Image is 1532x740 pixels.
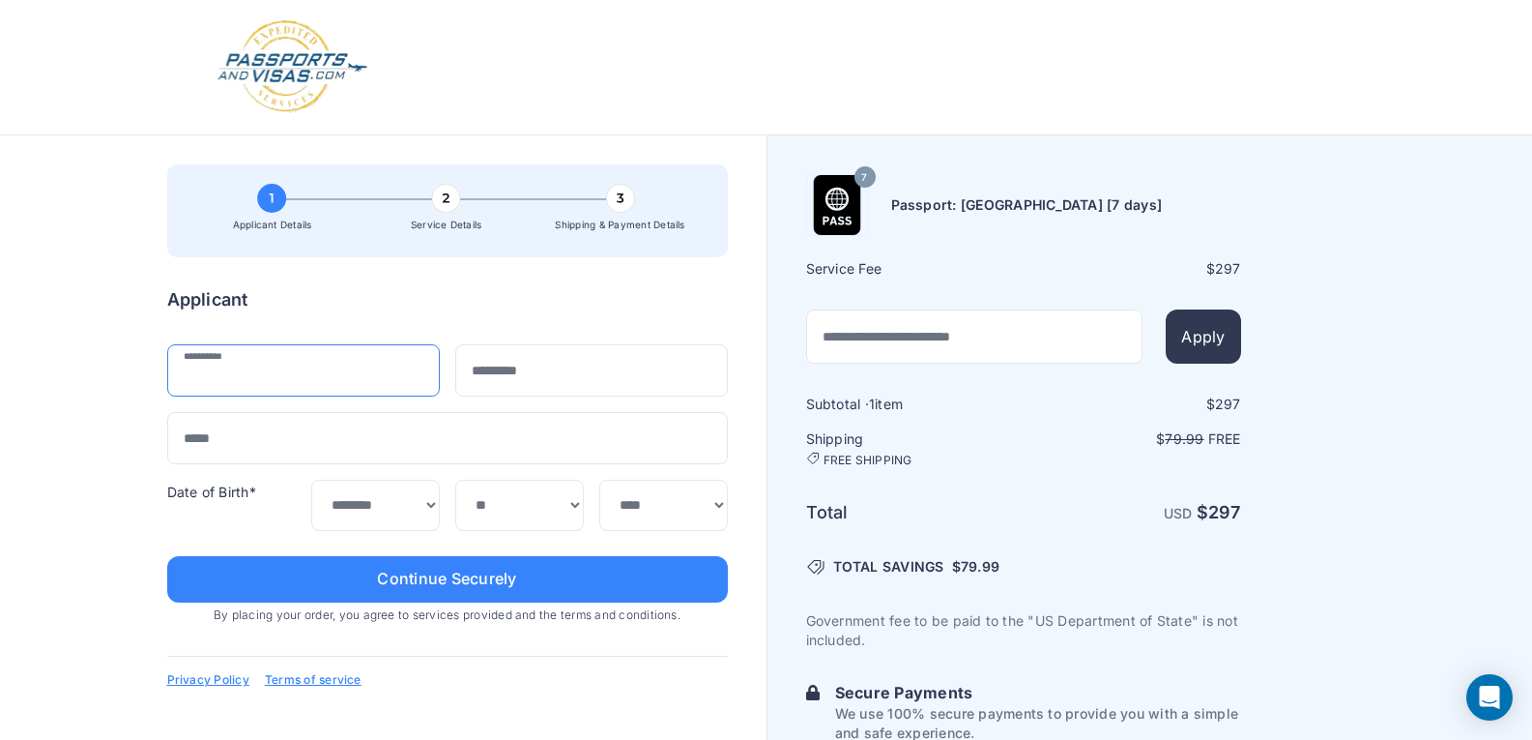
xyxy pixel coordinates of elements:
h6: Shipping [806,429,1022,468]
label: Date of Birth* [167,484,256,500]
button: Continue Securely [167,556,728,603]
p: Government fee to be paid to the "US Department of State" is not included. [806,611,1241,650]
h6: Passport: [GEOGRAPHIC_DATA] [7 days] [891,195,1163,215]
span: 297 [1215,260,1241,277]
a: Privacy Policy [167,672,249,688]
span: $ [952,557,999,577]
h6: Total [806,499,1022,526]
h6: Service Fee [806,259,1022,279]
h6: Subtotal · item [806,395,1022,414]
div: Open Intercom Messenger [1466,674,1513,721]
strong: $ [1197,502,1241,522]
button: Apply [1166,310,1240,364]
img: Product Name [807,175,867,235]
span: 297 [1208,502,1241,522]
div: $ [1026,259,1241,279]
span: 297 [1215,396,1241,412]
span: Free [1208,430,1241,447]
span: USD [1164,505,1193,521]
span: 7 [861,165,867,191]
span: TOTAL SAVINGS [833,557,944,577]
span: FREE SHIPPING [824,453,912,468]
span: 1 [869,396,875,412]
a: Terms of service [265,672,361,688]
p: $ [1026,429,1241,449]
span: 79.99 [961,558,999,575]
h6: Applicant [167,286,248,313]
img: Logo [216,19,369,115]
div: $ [1026,395,1241,414]
h6: Secure Payments [835,681,1241,704]
span: By placing your order, you agree to services provided and the terms and conditions. [167,603,728,628]
span: 79.99 [1165,430,1203,447]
